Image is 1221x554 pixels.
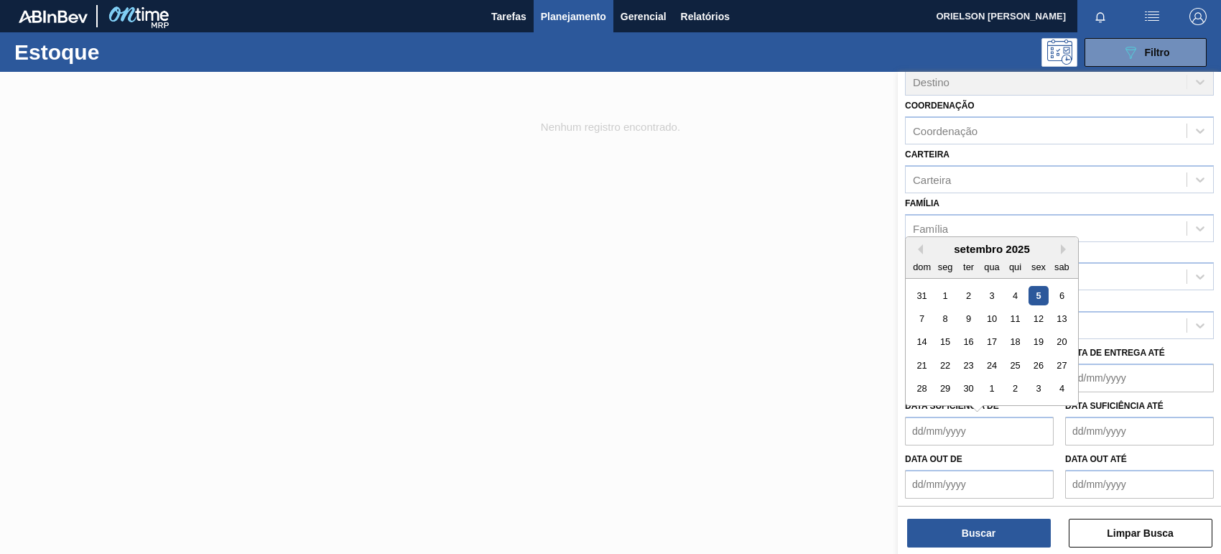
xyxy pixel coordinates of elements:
label: Data out até [1065,454,1127,464]
div: Coordenação [913,125,978,137]
div: Choose quarta-feira, 10 de setembro de 2025 [982,309,1001,328]
div: Choose sábado, 13 de setembro de 2025 [1052,309,1072,328]
span: Tarefas [491,8,526,25]
div: Choose sexta-feira, 26 de setembro de 2025 [1029,356,1048,375]
div: Choose quarta-feira, 17 de setembro de 2025 [982,332,1001,351]
div: setembro 2025 [906,243,1078,255]
label: Data out de [905,454,962,464]
div: Choose segunda-feira, 1 de setembro de 2025 [936,285,955,305]
span: Gerencial [621,8,667,25]
div: sex [1029,257,1048,277]
div: Carteira [913,173,951,185]
div: Choose sábado, 20 de setembro de 2025 [1052,332,1072,351]
label: Coordenação [905,101,975,111]
div: Choose quinta-feira, 11 de setembro de 2025 [1006,309,1025,328]
button: Next Month [1061,244,1071,254]
img: userActions [1143,8,1161,25]
div: Choose sexta-feira, 19 de setembro de 2025 [1029,332,1048,351]
input: dd/mm/yyyy [905,470,1054,499]
div: Choose terça-feira, 16 de setembro de 2025 [959,332,978,351]
div: Choose sexta-feira, 12 de setembro de 2025 [1029,309,1048,328]
div: Choose sábado, 6 de setembro de 2025 [1052,285,1072,305]
div: Família [913,222,948,234]
div: Choose terça-feira, 23 de setembro de 2025 [959,356,978,375]
input: dd/mm/yyyy [1065,364,1214,392]
div: Choose quarta-feira, 1 de outubro de 2025 [982,379,1001,398]
div: Choose segunda-feira, 8 de setembro de 2025 [936,309,955,328]
div: dom [912,257,932,277]
div: month 2025-09 [910,284,1073,400]
span: Filtro [1145,47,1170,58]
div: Choose terça-feira, 2 de setembro de 2025 [959,285,978,305]
input: dd/mm/yyyy [1065,470,1214,499]
button: Notificações [1077,6,1123,27]
div: Choose terça-feira, 30 de setembro de 2025 [959,379,978,398]
div: Choose quinta-feira, 25 de setembro de 2025 [1006,356,1025,375]
div: ter [959,257,978,277]
div: Choose domingo, 28 de setembro de 2025 [912,379,932,398]
div: Choose terça-feira, 9 de setembro de 2025 [959,309,978,328]
div: Choose segunda-feira, 22 de setembro de 2025 [936,356,955,375]
button: Filtro [1085,38,1207,67]
img: TNhmsLtSVTkK8tSr43FrP2fwEKptu5GPRR3wAAAABJRU5ErkJggg== [19,10,88,23]
div: Choose domingo, 31 de agosto de 2025 [912,285,932,305]
div: Choose sexta-feira, 3 de outubro de 2025 [1029,379,1048,398]
label: Data de Entrega até [1065,348,1165,358]
div: Choose quarta-feira, 24 de setembro de 2025 [982,356,1001,375]
div: Choose sábado, 4 de outubro de 2025 [1052,379,1072,398]
h1: Estoque [14,44,225,60]
div: Choose sábado, 27 de setembro de 2025 [1052,356,1072,375]
div: Choose domingo, 7 de setembro de 2025 [912,309,932,328]
div: Choose quinta-feira, 2 de outubro de 2025 [1006,379,1025,398]
div: Choose quinta-feira, 18 de setembro de 2025 [1006,332,1025,351]
span: Relatórios [681,8,730,25]
div: qua [982,257,1001,277]
div: Choose domingo, 21 de setembro de 2025 [912,356,932,375]
div: Choose sexta-feira, 5 de setembro de 2025 [1029,285,1048,305]
div: Choose domingo, 14 de setembro de 2025 [912,332,932,351]
div: Choose segunda-feira, 29 de setembro de 2025 [936,379,955,398]
input: dd/mm/yyyy [1065,417,1214,445]
div: sab [1052,257,1072,277]
input: dd/mm/yyyy [905,417,1054,445]
label: Data suficiência até [1065,401,1164,411]
div: Pogramando: nenhum usuário selecionado [1041,38,1077,67]
label: Carteira [905,149,950,160]
div: seg [936,257,955,277]
button: Previous Month [913,244,923,254]
label: Família [905,198,939,208]
div: Choose quinta-feira, 4 de setembro de 2025 [1006,285,1025,305]
div: Choose segunda-feira, 15 de setembro de 2025 [936,332,955,351]
div: Choose quarta-feira, 3 de setembro de 2025 [982,285,1001,305]
div: qui [1006,257,1025,277]
span: Planejamento [541,8,606,25]
img: Logout [1189,8,1207,25]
